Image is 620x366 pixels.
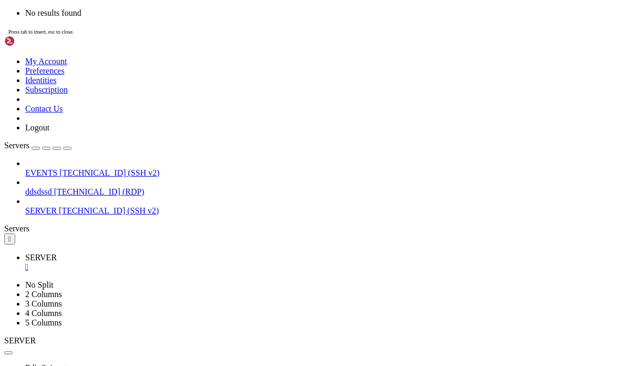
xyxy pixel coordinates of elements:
span: Servers [4,141,29,150]
span: [TECHNICAL_ID] (SSH v2) [59,168,159,177]
x-row: 59 of these updates are standard security updates. [4,117,614,124]
x-row: Last login: [DATE] from [TECHNICAL_ID] [4,169,614,177]
x-row: Learn more about enabling ESM Apps service at [URL][DOMAIN_NAME] [4,147,614,154]
div: Servers [4,224,616,233]
span: SERVER [25,206,57,215]
a: 2 Columns [25,290,62,299]
a: SERVER [25,253,616,272]
img: Shellngn [4,36,65,46]
span: SERVER [25,253,57,262]
a: 4 Columns [25,309,62,318]
span: ddsdssd [25,187,52,196]
span: [TECHNICAL_ID] (SSH v2) [59,206,159,215]
x-row: To see these additional updates run: apt list --upgradable [4,124,614,131]
a: Servers [4,141,71,150]
x-row: System information as of [DATE] [4,4,614,12]
span: Press tab to insert, esc to close. [8,29,74,35]
a: 3 Columns [25,299,62,308]
a:  [25,262,616,272]
li: ddsdssd [TECHNICAL_ID] (RDP) [25,178,616,197]
a: Subscription [25,85,68,94]
span: EVENTS [25,168,57,177]
a: No Split [25,280,54,289]
a: SERVER [TECHNICAL_ID] (SSH v2) [25,206,616,216]
x-row: 115 updates can be applied immediately. [4,109,614,117]
a: 5 Columns [25,318,62,327]
x-row: root@in-slug:~# pg [4,177,614,184]
a: ddsdssd [TECHNICAL_ID] (RDP) [25,187,616,197]
a: EVENTS [TECHNICAL_ID] (SSH v2) [25,168,616,178]
div: (18, 23) [73,177,76,184]
span: SERVER [4,336,36,345]
a: Contact Us [25,104,63,113]
a: Logout [25,123,49,132]
li: SERVER [TECHNICAL_ID] (SSH v2) [25,197,616,216]
x-row: Swap usage: 0% IPv4 address for bond0: [TECHNICAL_ID] [4,42,614,49]
x-row: Usage of /: 3.1% of 878.54GB Processes: 555 [4,27,614,34]
x-row: System load: 1.52 Temperature: 66.8 C [4,19,614,27]
a: Identities [25,76,57,85]
div:  [8,235,11,243]
x-row: Memory usage: 11% Users logged in: 1 [4,34,614,42]
li: EVENTS [TECHNICAL_ID] (SSH v2) [25,159,616,178]
a: My Account [25,57,67,66]
x-row: * Strictly confined Kubernetes makes edge and IoT secure. Learn how MicroK8s [4,57,614,64]
a: Preferences [25,66,65,75]
x-row: [URL][DOMAIN_NAME] [4,79,614,87]
x-row: 28 additional security updates can be applied with ESM Apps. [4,139,614,147]
span: [TECHNICAL_ID] (RDP) [54,187,144,196]
li: No results found [25,8,616,18]
button:  [4,233,15,245]
x-row: Expanded Security Maintenance for Applications is not enabled. [4,94,614,101]
x-row: just raised the bar for easy, resilient and secure K8s cluster deployment. [4,64,614,72]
